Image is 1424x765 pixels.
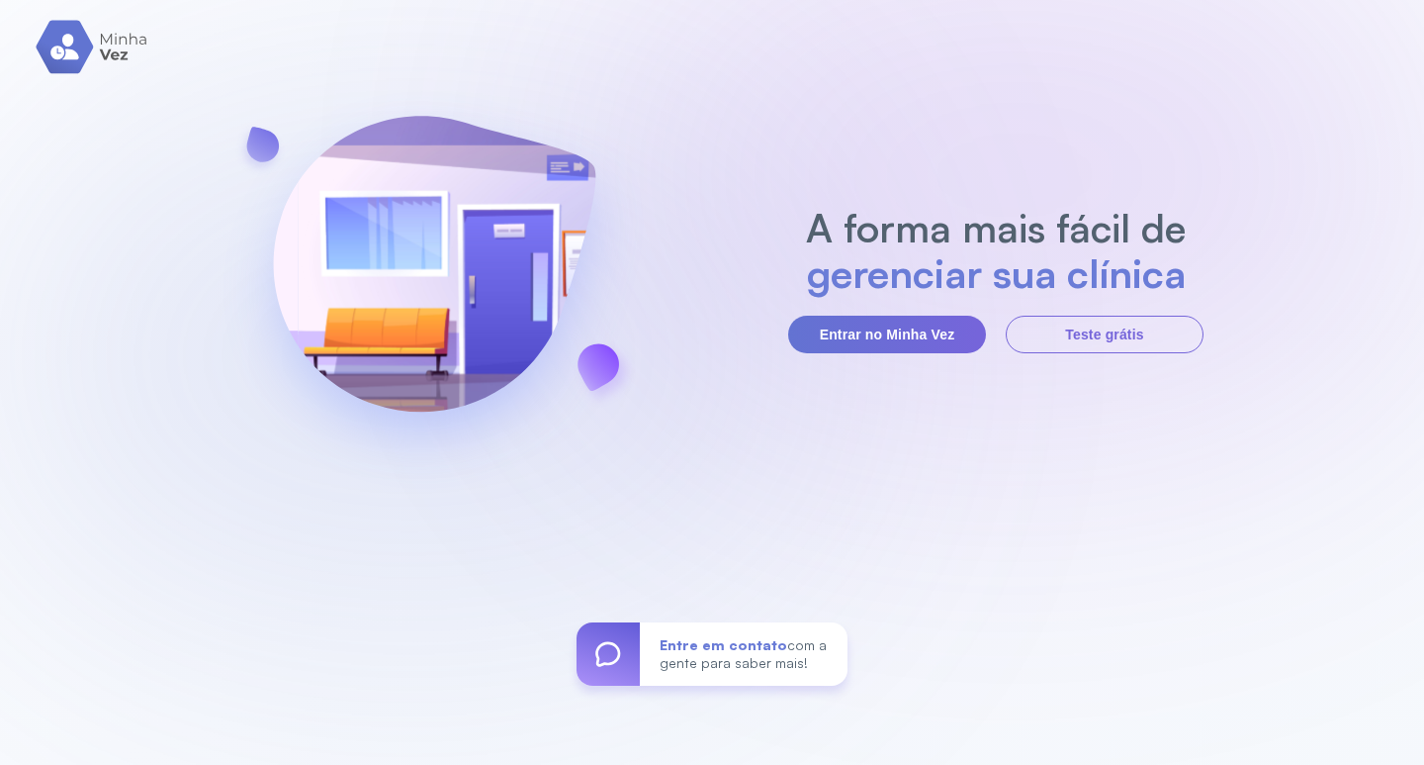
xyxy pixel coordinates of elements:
[577,622,847,686] a: Entre em contatocom a gente para saber mais!
[1006,316,1203,353] button: Teste grátis
[640,622,847,686] div: com a gente para saber mais!
[221,63,648,494] img: banner-login.svg
[36,20,149,74] img: logo.svg
[796,205,1197,250] h2: A forma mais fácil de
[660,636,787,653] span: Entre em contato
[796,250,1197,296] h2: gerenciar sua clínica
[788,316,986,353] button: Entrar no Minha Vez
